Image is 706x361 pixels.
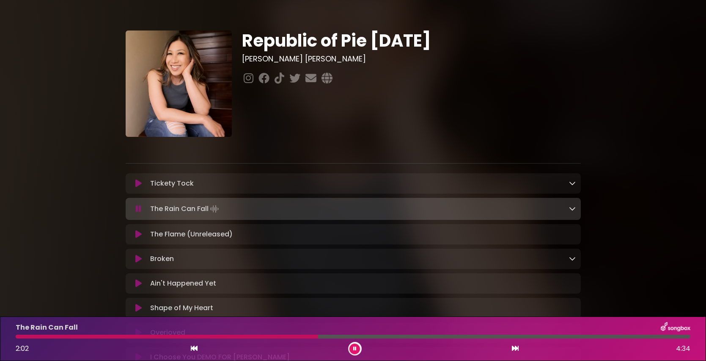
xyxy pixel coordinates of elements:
img: songbox-logo-white.png [661,322,690,333]
img: evpWN1MNTAC1lWmJaU8g [126,31,232,137]
p: Shape of My Heart [150,303,213,313]
h3: [PERSON_NAME] [PERSON_NAME] [242,54,581,64]
p: The Rain Can Fall [16,322,78,333]
p: The Flame (Unreleased) [150,229,233,239]
p: Broken [150,254,174,264]
span: 4:34 [676,344,690,354]
img: waveform4.gif [209,203,220,215]
p: Ain't Happened Yet [150,278,216,289]
span: 2:02 [16,344,29,353]
p: Tickety Tock [150,178,194,189]
p: The Rain Can Fall [150,203,220,215]
h1: Republic of Pie [DATE] [242,31,581,51]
